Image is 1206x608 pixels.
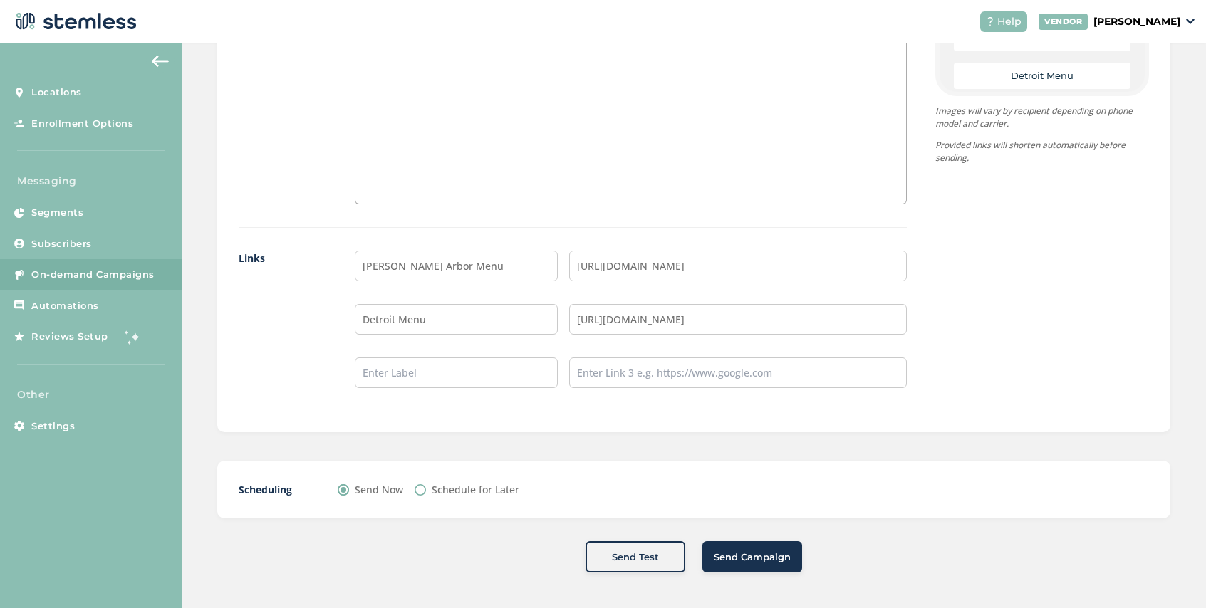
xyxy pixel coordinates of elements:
img: icon-arrow-back-accent-c549486e.svg [152,56,169,67]
img: icon-help-white-03924b79.svg [986,17,994,26]
div: VENDOR [1039,14,1088,30]
span: Reviews Setup [31,330,108,344]
input: Enter Label [355,251,558,281]
span: Subscribers [31,237,92,251]
input: Enter Link 3 e.g. https://www.google.com [569,357,907,388]
p: [PERSON_NAME] [1093,14,1180,29]
span: Help [997,14,1022,29]
label: Scheduling [239,482,309,497]
input: Enter Link 2 e.g. https://www.google.com [569,304,907,335]
a: Detroit Menu [1011,70,1074,81]
span: Send Test [612,550,659,565]
input: Enter Label [355,304,558,335]
span: Send Campaign [714,550,791,565]
label: Links [239,251,326,411]
span: Segments [31,206,83,220]
p: Images will vary by recipient depending on phone model and carrier. [935,105,1149,130]
input: Enter Link 1 e.g. https://www.google.com [569,251,907,281]
span: Settings [31,419,75,434]
span: Automations [31,299,99,313]
span: Enrollment Options [31,117,133,131]
button: Send Test [586,541,685,572]
label: Send Now [355,482,403,497]
iframe: Chat Widget [1135,540,1206,608]
img: logo-dark-0685b13c.svg [11,7,137,36]
img: icon_down-arrow-small-66adaf34.svg [1186,19,1195,24]
span: Locations [31,85,82,100]
p: Provided links will shorten automatically before sending. [935,139,1149,164]
img: glitter-stars-b7820f95.gif [119,323,147,351]
button: Send Campaign [702,541,802,572]
label: Schedule for Later [432,482,519,497]
span: On-demand Campaigns [31,268,155,282]
input: Enter Label [355,357,558,388]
